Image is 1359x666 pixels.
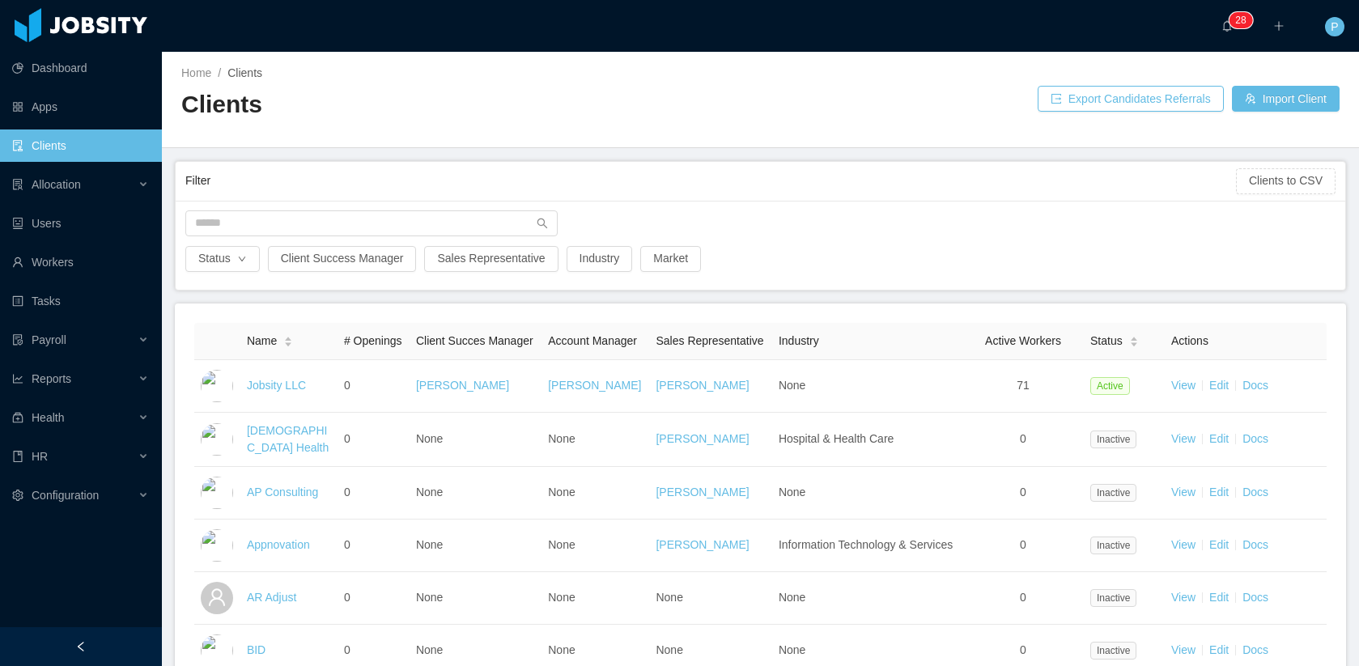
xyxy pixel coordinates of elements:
span: Information Technology & Services [779,538,953,551]
button: Clients to CSV [1236,168,1336,194]
td: 0 [962,520,1084,572]
span: Inactive [1090,431,1136,448]
img: 6a96eda0-fa44-11e7-9f69-c143066b1c39_5a5d5161a4f93-400w.png [201,529,233,562]
a: Edit [1209,432,1229,445]
i: icon: caret-up [284,334,293,339]
button: Industry [567,246,633,272]
p: 2 [1235,12,1241,28]
span: Inactive [1090,484,1136,502]
td: 0 [962,572,1084,625]
img: dc41d540-fa30-11e7-b498-73b80f01daf1_657caab8ac997-400w.png [201,370,233,402]
td: 0 [338,572,410,625]
a: View [1171,486,1195,498]
span: None [548,538,575,551]
div: Filter [185,166,1236,196]
span: None [416,486,443,498]
span: None [416,591,443,604]
td: 0 [338,520,410,572]
span: Inactive [1090,589,1136,607]
a: [PERSON_NAME] [656,379,749,392]
a: icon: robotUsers [12,207,149,240]
button: Market [640,246,701,272]
a: Edit [1209,538,1229,551]
span: Inactive [1090,537,1136,554]
a: Docs [1242,538,1268,551]
a: View [1171,538,1195,551]
span: Payroll [32,333,66,346]
td: 0 [338,413,410,467]
td: 0 [962,413,1084,467]
a: View [1171,643,1195,656]
span: Hospital & Health Care [779,432,894,445]
span: None [416,643,443,656]
span: None [779,486,805,498]
a: Docs [1242,379,1268,392]
button: icon: exportExport Candidates Referrals [1038,86,1224,112]
span: None [416,432,443,445]
div: Sort [283,334,293,346]
a: Docs [1242,486,1268,498]
span: HR [32,450,48,463]
span: Account Manager [548,334,637,347]
a: Jobsity LLC [247,379,306,392]
span: Name [247,333,277,350]
span: Allocation [32,178,81,191]
span: # Openings [344,334,402,347]
i: icon: plus [1273,20,1285,32]
a: BID [247,643,265,656]
i: icon: caret-up [1129,334,1138,339]
a: Edit [1209,379,1229,392]
span: / [218,66,221,79]
i: icon: bell [1221,20,1233,32]
i: icon: solution [12,179,23,190]
a: Appnovation [247,538,310,551]
a: Edit [1209,643,1229,656]
button: icon: usergroup-addImport Client [1232,86,1340,112]
a: View [1171,379,1195,392]
a: [PERSON_NAME] [416,379,509,392]
a: Docs [1242,432,1268,445]
a: Docs [1242,643,1268,656]
span: None [656,643,682,656]
i: icon: setting [12,490,23,501]
span: None [656,591,682,604]
a: [PERSON_NAME] [656,432,749,445]
span: None [548,432,575,445]
i: icon: search [537,218,548,229]
span: Health [32,411,64,424]
span: Active Workers [985,334,1061,347]
span: Reports [32,372,71,385]
span: None [548,643,575,656]
a: Home [181,66,211,79]
i: icon: caret-down [284,341,293,346]
i: icon: book [12,451,23,462]
a: Edit [1209,486,1229,498]
i: icon: medicine-box [12,412,23,423]
a: View [1171,432,1195,445]
span: Status [1090,333,1123,350]
span: Actions [1171,334,1208,347]
button: Sales Representative [424,246,558,272]
i: icon: file-protect [12,334,23,346]
span: None [416,538,443,551]
td: 0 [962,467,1084,520]
a: icon: auditClients [12,129,149,162]
i: icon: caret-down [1129,341,1138,346]
a: [PERSON_NAME] [656,486,749,498]
p: 8 [1241,12,1246,28]
span: None [548,486,575,498]
span: Client Succes Manager [416,334,533,347]
a: [DEMOGRAPHIC_DATA] Health [247,424,329,454]
a: [PERSON_NAME] [548,379,641,392]
span: None [779,643,805,656]
a: AP Consulting [247,486,318,498]
img: 6a95fc60-fa44-11e7-a61b-55864beb7c96_5a5d513336692-400w.png [201,477,233,509]
span: None [779,591,805,604]
td: 0 [338,360,410,413]
a: icon: profileTasks [12,285,149,317]
a: [PERSON_NAME] [656,538,749,551]
span: None [779,379,805,392]
div: Sort [1129,334,1139,346]
i: icon: line-chart [12,373,23,384]
span: Industry [779,334,819,347]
